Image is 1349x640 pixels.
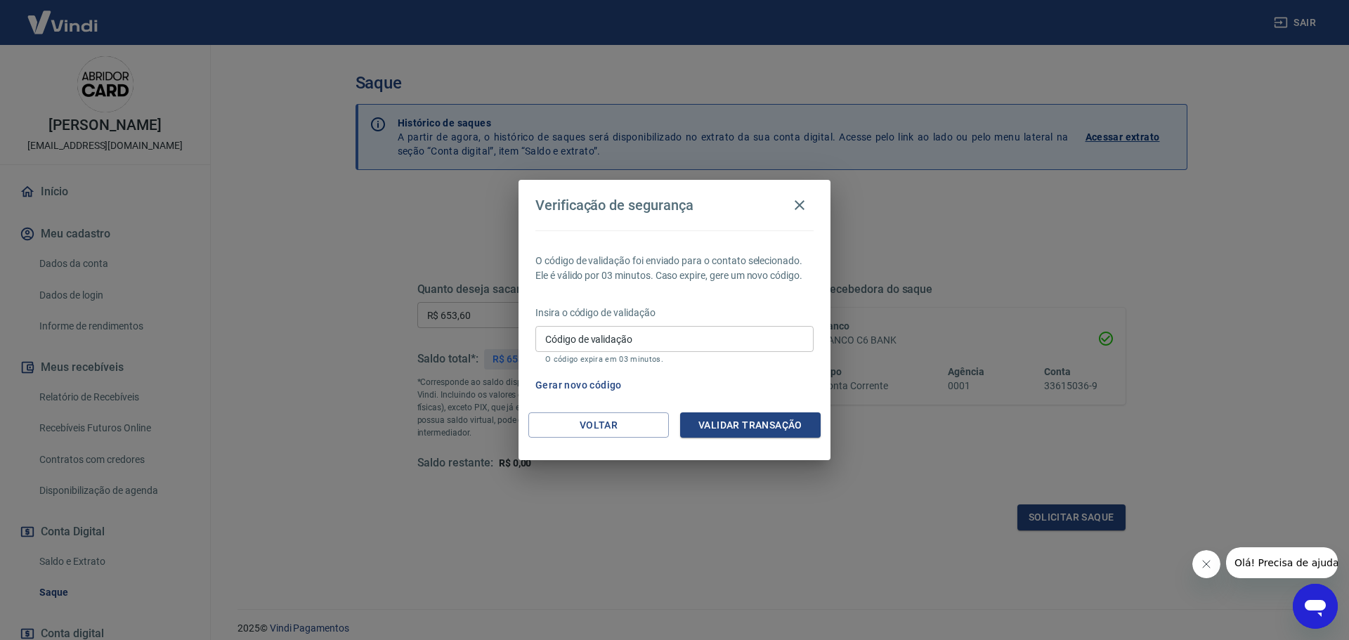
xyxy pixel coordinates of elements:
iframe: Botão para abrir a janela de mensagens [1293,584,1338,629]
iframe: Mensagem da empresa [1226,547,1338,578]
h4: Verificação de segurança [535,197,693,214]
span: Olá! Precisa de ajuda? [8,10,118,21]
p: O código expira em 03 minutos. [545,355,804,364]
iframe: Fechar mensagem [1192,550,1220,578]
button: Gerar novo código [530,372,627,398]
p: Insira o código de validação [535,306,814,320]
button: Voltar [528,412,669,438]
p: O código de validação foi enviado para o contato selecionado. Ele é válido por 03 minutos. Caso e... [535,254,814,283]
button: Validar transação [680,412,821,438]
